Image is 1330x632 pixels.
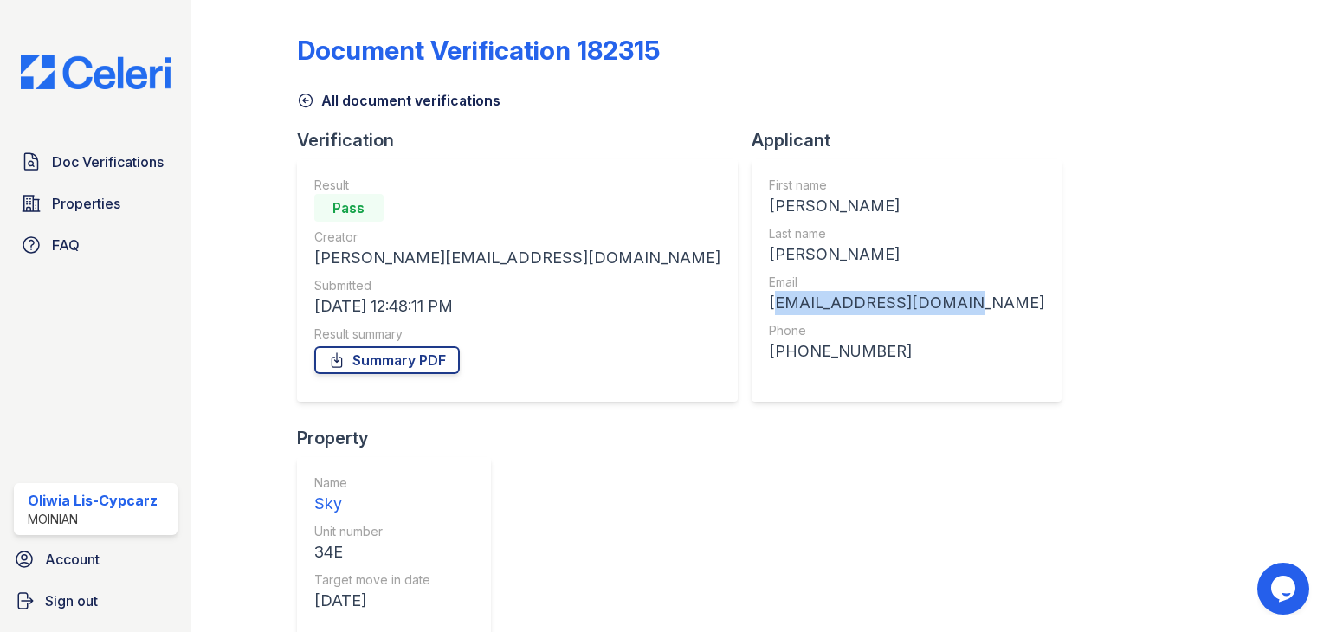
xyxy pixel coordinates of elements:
div: Last name [769,225,1044,242]
div: Name [314,474,430,492]
span: Properties [52,193,120,214]
div: Applicant [752,128,1075,152]
div: Oliwia Lis-Cypcarz [28,490,158,511]
div: [PERSON_NAME] [769,194,1044,218]
iframe: chat widget [1257,563,1313,615]
div: Creator [314,229,720,246]
div: Verification [297,128,752,152]
div: Target move in date [314,571,430,589]
div: First name [769,177,1044,194]
a: All document verifications [297,90,500,111]
img: CE_Logo_Blue-a8612792a0a2168367f1c8372b55b34899dd931a85d93a1a3d3e32e68fde9ad4.png [7,55,184,89]
div: Email [769,274,1044,291]
a: Sign out [7,584,184,618]
a: Doc Verifications [14,145,178,179]
div: [DATE] [314,589,430,613]
div: [PERSON_NAME] [769,242,1044,267]
div: Property [297,426,505,450]
a: Properties [14,186,178,221]
span: Doc Verifications [52,152,164,172]
span: FAQ [52,235,80,255]
div: Submitted [314,277,720,294]
a: Account [7,542,184,577]
div: Result [314,177,720,194]
a: Summary PDF [314,346,460,374]
div: [EMAIL_ADDRESS][DOMAIN_NAME] [769,291,1044,315]
div: Pass [314,194,384,222]
div: Phone [769,322,1044,339]
div: Moinian [28,511,158,528]
span: Account [45,549,100,570]
div: Result summary [314,326,720,343]
a: Name Sky [314,474,430,516]
div: 34E [314,540,430,564]
div: [PERSON_NAME][EMAIL_ADDRESS][DOMAIN_NAME] [314,246,720,270]
span: Sign out [45,590,98,611]
a: FAQ [14,228,178,262]
div: [PHONE_NUMBER] [769,339,1044,364]
div: Unit number [314,523,430,540]
div: Document Verification 182315 [297,35,660,66]
div: [DATE] 12:48:11 PM [314,294,720,319]
div: Sky [314,492,430,516]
